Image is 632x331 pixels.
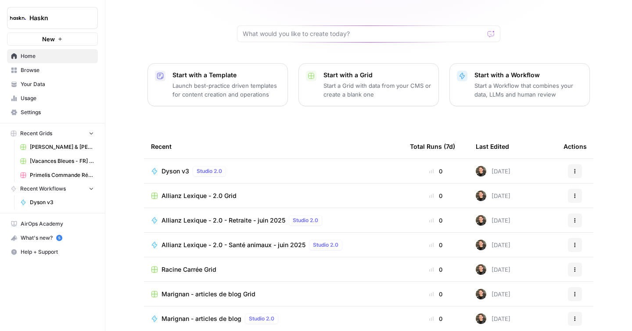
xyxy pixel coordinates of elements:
img: uhgcgt6zpiex4psiaqgkk0ok3li6 [476,191,486,201]
span: Studio 2.0 [249,315,274,323]
div: [DATE] [476,166,510,176]
span: Settings [21,108,94,116]
span: Usage [21,94,94,102]
text: 5 [58,236,60,240]
p: Start a Workflow that combines your data, LLMs and human review [474,81,582,99]
img: uhgcgt6zpiex4psiaqgkk0ok3li6 [476,215,486,226]
img: uhgcgt6zpiex4psiaqgkk0ok3li6 [476,289,486,299]
button: Start with a WorkflowStart a Workflow that combines your data, LLMs and human review [449,63,590,106]
div: 0 [410,290,462,299]
a: Marignan - articles de blog Grid [151,290,396,299]
a: Allianz Lexique - 2.0 Grid [151,191,396,200]
span: Recent Grids [20,130,52,137]
div: [DATE] [476,264,510,275]
span: Your Data [21,80,94,88]
a: [Vacances Bleues - FR] Pages refonte sites hôtels - [GEOGRAPHIC_DATA] [16,154,98,168]
img: uhgcgt6zpiex4psiaqgkk0ok3li6 [476,313,486,324]
button: Start with a GridStart a Grid with data from your CMS or create a blank one [298,63,439,106]
span: Primelis Commande Rédaction Netlinking (2).csv [30,171,94,179]
div: Actions [564,134,587,158]
span: Allianz Lexique - 2.0 - Retraite - juin 2025 [162,216,285,225]
a: 5 [56,235,62,241]
input: What would you like to create today? [243,29,484,38]
span: Dyson v3 [162,167,189,176]
p: Start with a Grid [323,71,431,79]
button: Recent Grids [7,127,98,140]
p: Start with a Workflow [474,71,582,79]
div: [DATE] [476,289,510,299]
p: Start with a Template [172,71,280,79]
a: Your Data [7,77,98,91]
div: [DATE] [476,215,510,226]
span: Marignan - articles de blog Grid [162,290,255,299]
a: Marignan - articles de blogStudio 2.0 [151,313,396,324]
div: 0 [410,314,462,323]
a: Dyson v3Studio 2.0 [151,166,396,176]
span: Studio 2.0 [293,216,318,224]
span: Recent Workflows [20,185,66,193]
button: Start with a TemplateLaunch best-practice driven templates for content creation and operations [147,63,288,106]
span: Home [21,52,94,60]
div: [DATE] [476,240,510,250]
span: Studio 2.0 [313,241,338,249]
span: Dyson v3 [30,198,94,206]
button: Workspace: Haskn [7,7,98,29]
img: uhgcgt6zpiex4psiaqgkk0ok3li6 [476,166,486,176]
div: 0 [410,265,462,274]
button: Recent Workflows [7,182,98,195]
button: Help + Support [7,245,98,259]
div: What's new? [7,231,97,245]
a: AirOps Academy [7,217,98,231]
button: New [7,32,98,46]
span: Haskn [29,14,83,22]
a: Settings [7,105,98,119]
a: Home [7,49,98,63]
img: uhgcgt6zpiex4psiaqgkk0ok3li6 [476,264,486,275]
div: 0 [410,216,462,225]
img: uhgcgt6zpiex4psiaqgkk0ok3li6 [476,240,486,250]
span: AirOps Academy [21,220,94,228]
p: Launch best-practice driven templates for content creation and operations [172,81,280,99]
span: Studio 2.0 [197,167,222,175]
div: [DATE] [476,313,510,324]
span: Help + Support [21,248,94,256]
div: Last Edited [476,134,509,158]
a: Browse [7,63,98,77]
button: What's new? 5 [7,231,98,245]
span: Allianz Lexique - 2.0 - Santé animaux - juin 2025 [162,241,305,249]
div: 0 [410,167,462,176]
div: 0 [410,241,462,249]
div: Total Runs (7d) [410,134,455,158]
span: Allianz Lexique - 2.0 Grid [162,191,237,200]
span: Marignan - articles de blog [162,314,241,323]
span: New [42,35,55,43]
div: 0 [410,191,462,200]
div: Recent [151,134,396,158]
span: [Vacances Bleues - FR] Pages refonte sites hôtels - [GEOGRAPHIC_DATA] [30,157,94,165]
a: Allianz Lexique - 2.0 - Retraite - juin 2025Studio 2.0 [151,215,396,226]
span: Browse [21,66,94,74]
span: Racine Carrée Grid [162,265,216,274]
span: [PERSON_NAME] & [PERSON_NAME] - Optimization pages for LLMs Grid [30,143,94,151]
a: Usage [7,91,98,105]
div: [DATE] [476,191,510,201]
img: Haskn Logo [10,10,26,26]
a: [PERSON_NAME] & [PERSON_NAME] - Optimization pages for LLMs Grid [16,140,98,154]
a: Primelis Commande Rédaction Netlinking (2).csv [16,168,98,182]
a: Allianz Lexique - 2.0 - Santé animaux - juin 2025Studio 2.0 [151,240,396,250]
p: Start a Grid with data from your CMS or create a blank one [323,81,431,99]
a: Racine Carrée Grid [151,265,396,274]
a: Dyson v3 [16,195,98,209]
